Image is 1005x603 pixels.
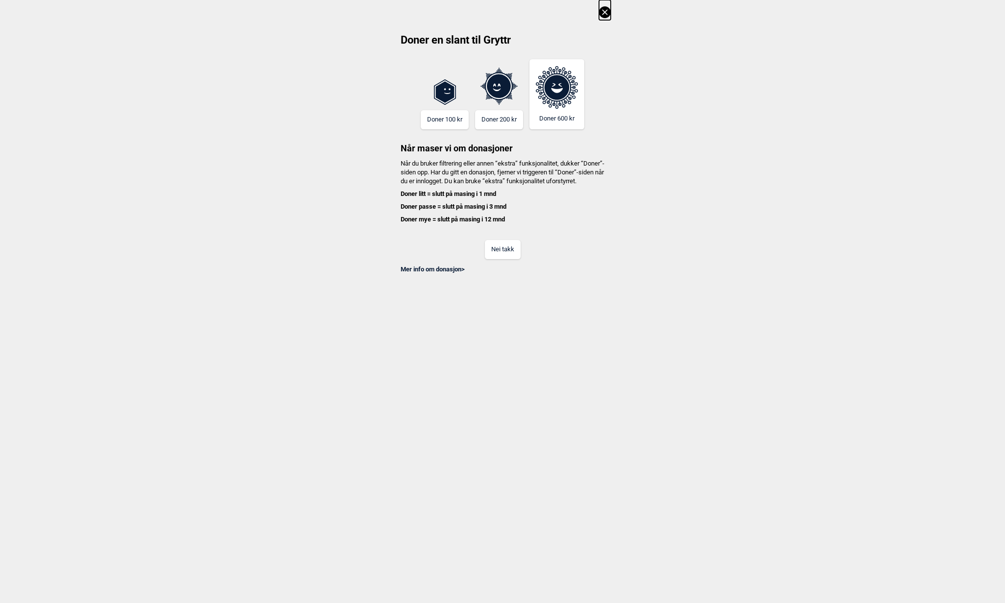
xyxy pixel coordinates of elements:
b: Doner litt = slutt på masing i 1 mnd [401,190,496,197]
h4: Når du bruker filtrering eller annen “ekstra” funksjonalitet, dukker “Doner”-siden opp. Har du gi... [394,159,611,224]
button: Doner 600 kr [529,59,584,129]
b: Doner passe = slutt på masing i 3 mnd [401,203,506,210]
button: Nei takk [485,240,521,259]
button: Doner 100 kr [421,110,469,129]
b: Doner mye = slutt på masing i 12 mnd [401,216,505,223]
h3: Når maser vi om donasjoner [394,129,611,154]
h2: Doner en slant til Gryttr [394,33,611,54]
a: Mer info om donasjon> [401,265,465,273]
button: Doner 200 kr [475,110,523,129]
